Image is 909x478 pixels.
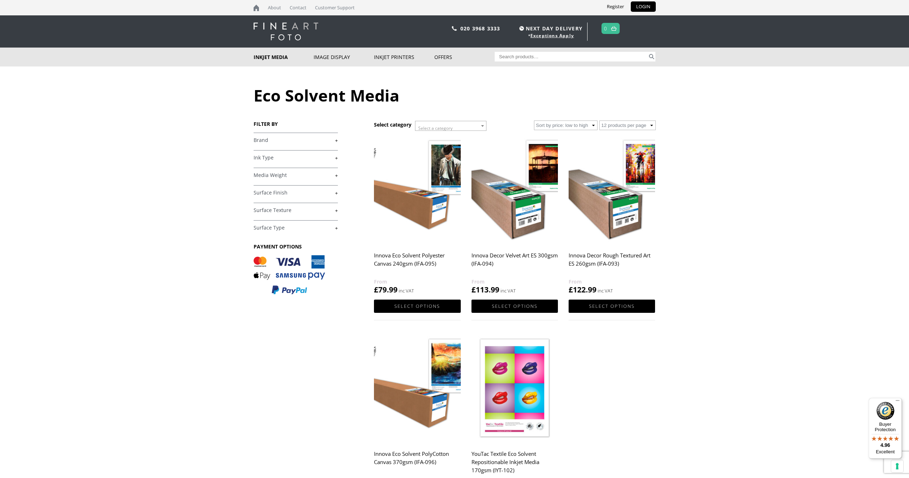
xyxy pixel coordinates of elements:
[374,285,378,295] span: £
[891,460,903,472] button: Your consent preferences for tracking technologies
[569,285,596,295] bdi: 122.99
[254,168,338,182] h4: Media Weight
[254,137,338,144] a: +
[254,172,338,179] a: +
[374,300,460,313] a: Select options for “Innova Eco Solvent Polyester Canvas 240gsm (IFA-095)”
[374,136,460,244] img: Innova Eco Solvent Polyester Canvas 240gsm (IFA-095)
[519,26,524,31] img: time.svg
[254,207,338,214] a: +
[569,300,655,313] a: Select options for “Innova Decor Rough Textured Art ES 260gsm (IFA-093)”
[374,249,460,277] h2: Innova Eco Solvent Polyester Canvas 240gsm (IFA-095)
[604,23,607,34] a: 0
[374,334,460,443] img: Innova Eco Solvent PolyCotton Canvas 370gsm (IFA-096)
[471,285,499,295] bdi: 113.99
[471,447,558,477] h2: YouTac Textile Eco Solvent Repositionable Inkjet Media 170gsm (IYT-102)
[254,203,338,217] h4: Surface Texture
[869,449,902,455] p: Excellent
[254,185,338,199] h4: Surface Finish
[254,133,338,147] h4: Brand
[893,398,902,406] button: Menu
[254,225,338,231] a: +
[471,285,476,295] span: £
[374,136,460,295] a: Innova Eco Solvent Polyester Canvas 240gsm (IFA-095) £79.99
[869,398,902,459] button: Trusted Shops TrustmarkBuyer Protection4.96Excellent
[254,154,338,161] a: +
[418,125,453,131] span: Select a category
[471,334,558,443] img: YouTac Textile Eco Solvent Repositionable Inkjet Media 170gsm (IYT-102)
[611,26,616,31] img: basket.svg
[452,26,457,31] img: phone.svg
[518,24,583,33] span: NEXT DAY DELIVERY
[471,136,558,244] img: Innova Decor Velvet Art ES 300gsm (IFA-094)
[254,48,314,66] a: Inkjet Media
[569,285,573,295] span: £
[374,285,398,295] bdi: 79.99
[601,1,629,12] a: Register
[254,23,318,40] img: logo-white.svg
[434,48,495,66] a: Offers
[254,120,338,127] h3: FILTER BY
[254,255,325,295] img: PAYMENT OPTIONS
[314,48,374,66] a: Image Display
[876,402,894,420] img: Trusted Shops Trustmark
[534,120,598,130] select: Shop order
[254,150,338,164] h4: Ink Type
[374,447,460,476] h2: Innova Eco Solvent PolyCotton Canvas 370gsm (IFA-096)
[569,136,655,244] img: Innova Decor Rough Textured Art ES 260gsm (IFA-093)
[869,422,902,432] p: Buyer Protection
[471,249,558,277] h2: Innova Decor Velvet Art ES 300gsm (IFA-094)
[569,249,655,277] h2: Innova Decor Rough Textured Art ES 260gsm (IFA-093)
[495,52,648,61] input: Search products…
[460,25,500,32] a: 020 3968 3333
[254,243,338,250] h3: PAYMENT OPTIONS
[254,220,338,235] h4: Surface Type
[631,1,656,12] a: LOGIN
[471,300,558,313] a: Select options for “Innova Decor Velvet Art ES 300gsm (IFA-094)”
[374,121,411,128] h3: Select category
[471,136,558,295] a: Innova Decor Velvet Art ES 300gsm (IFA-094) £113.99
[648,52,656,61] button: Search
[530,33,574,39] a: Exceptions Apply
[569,136,655,295] a: Innova Decor Rough Textured Art ES 260gsm (IFA-093) £122.99
[880,442,890,448] span: 4.96
[254,84,656,106] h1: Eco Solvent Media
[254,189,338,196] a: +
[374,48,434,66] a: Inkjet Printers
